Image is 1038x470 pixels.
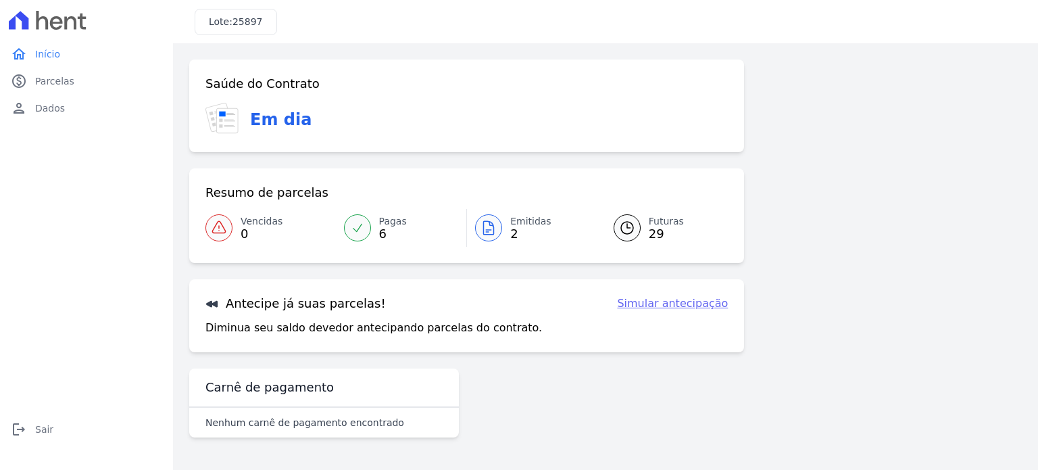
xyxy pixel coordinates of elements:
[250,108,312,132] h3: Em dia
[5,416,168,443] a: logoutSair
[205,379,334,396] h3: Carnê de pagamento
[510,214,551,229] span: Emitidas
[649,229,684,239] span: 29
[11,46,27,62] i: home
[11,100,27,116] i: person
[205,76,320,92] h3: Saúde do Contrato
[617,296,728,312] a: Simular antecipação
[379,229,407,239] span: 6
[11,73,27,89] i: paid
[336,209,467,247] a: Pagas 6
[649,214,684,229] span: Futuras
[5,68,168,95] a: paidParcelas
[35,47,60,61] span: Início
[232,16,263,27] span: 25897
[205,296,386,312] h3: Antecipe já suas parcelas!
[205,209,336,247] a: Vencidas 0
[35,74,74,88] span: Parcelas
[510,229,551,239] span: 2
[35,101,65,115] span: Dados
[241,229,282,239] span: 0
[205,416,404,429] p: Nenhum carnê de pagamento encontrado
[11,421,27,438] i: logout
[379,214,407,229] span: Pagas
[5,95,168,122] a: personDados
[5,41,168,68] a: homeInício
[467,209,597,247] a: Emitidas 2
[205,320,542,336] p: Diminua seu saldo devedor antecipando parcelas do contrato.
[209,15,263,29] h3: Lote:
[35,423,53,436] span: Sair
[241,214,282,229] span: Vencidas
[597,209,728,247] a: Futuras 29
[205,185,328,201] h3: Resumo de parcelas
